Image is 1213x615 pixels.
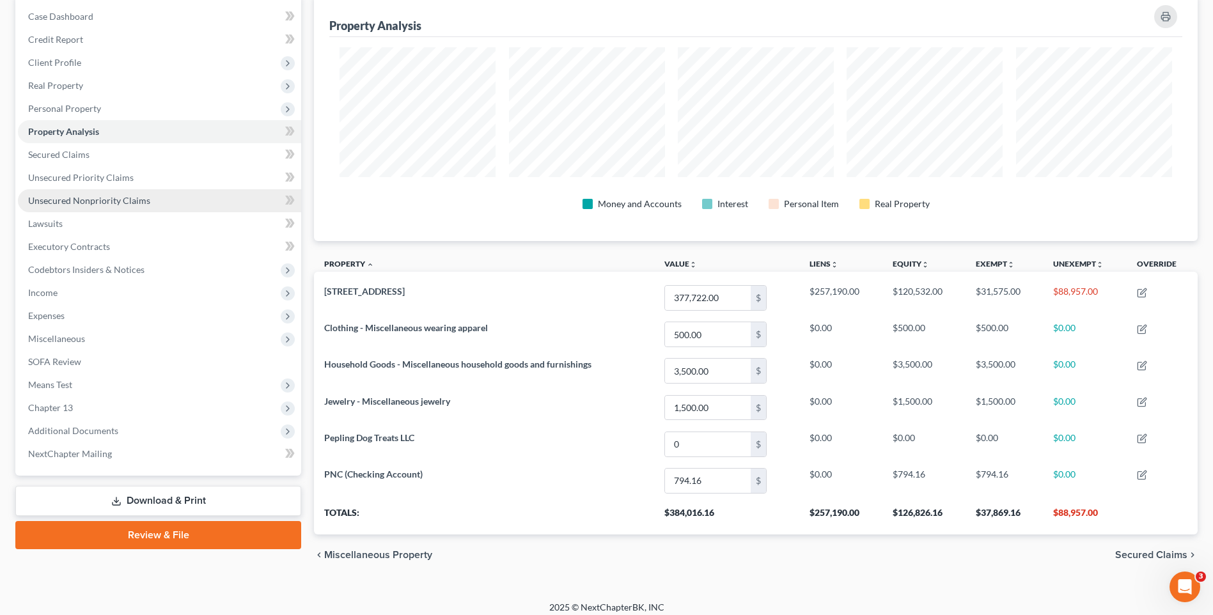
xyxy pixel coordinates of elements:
td: $3,500.00 [882,353,966,389]
span: Additional Documents [28,425,118,436]
td: $88,957.00 [1043,279,1127,316]
span: Jewelry - Miscellaneous jewelry [324,396,450,407]
a: Download & Print [15,486,301,516]
span: Means Test [28,379,72,390]
td: $1,500.00 [966,389,1043,426]
i: unfold_more [1096,261,1104,269]
td: $31,575.00 [966,279,1043,316]
a: Liensunfold_more [810,259,838,269]
input: 0.00 [665,359,751,383]
span: Real Property [28,80,83,91]
span: Household Goods - Miscellaneous household goods and furnishings [324,359,591,370]
div: Interest [717,198,748,210]
span: Pepling Dog Treats LLC [324,432,414,443]
td: $500.00 [882,316,966,353]
i: chevron_right [1187,550,1198,560]
th: Override [1127,251,1198,280]
span: Unsecured Priority Claims [28,172,134,183]
span: Secured Claims [1115,550,1187,560]
i: unfold_more [1007,261,1015,269]
input: 0.00 [665,286,751,310]
td: $500.00 [966,316,1043,353]
span: 3 [1196,572,1206,582]
span: Miscellaneous [28,333,85,344]
div: Real Property [875,198,930,210]
span: NextChapter Mailing [28,448,112,459]
span: Secured Claims [28,149,90,160]
td: $794.16 [882,462,966,499]
a: Credit Report [18,28,301,51]
a: Property Analysis [18,120,301,143]
span: Codebtors Insiders & Notices [28,264,145,275]
th: $126,826.16 [882,499,966,534]
a: Secured Claims [18,143,301,166]
input: 0.00 [665,396,751,420]
th: $88,957.00 [1043,499,1127,534]
th: $384,016.16 [654,499,799,534]
td: $3,500.00 [966,353,1043,389]
span: Credit Report [28,34,83,45]
span: Executory Contracts [28,241,110,252]
span: Expenses [28,310,65,321]
input: 0.00 [665,322,751,346]
i: unfold_more [921,261,929,269]
span: SOFA Review [28,356,81,367]
div: $ [751,322,766,346]
th: Totals: [314,499,654,534]
a: Lawsuits [18,212,301,235]
span: Property Analysis [28,126,99,137]
span: [STREET_ADDRESS] [324,286,405,297]
button: chevron_left Miscellaneous Property [314,550,432,560]
td: $0.00 [799,316,882,353]
td: $0.00 [1043,353,1127,389]
span: Personal Property [28,103,101,114]
a: SOFA Review [18,350,301,373]
span: Unsecured Nonpriority Claims [28,195,150,206]
a: Review & File [15,521,301,549]
td: $120,532.00 [882,279,966,316]
td: $257,190.00 [799,279,882,316]
a: Property expand_less [324,259,374,269]
div: $ [751,469,766,493]
a: Unsecured Nonpriority Claims [18,189,301,212]
div: $ [751,396,766,420]
a: Unexemptunfold_more [1053,259,1104,269]
td: $0.00 [1043,426,1127,462]
input: 0.00 [665,432,751,456]
i: unfold_more [689,261,697,269]
th: $257,190.00 [799,499,882,534]
div: $ [751,286,766,310]
div: Money and Accounts [598,198,682,210]
div: Property Analysis [329,18,421,33]
td: $0.00 [1043,462,1127,499]
a: Executory Contracts [18,235,301,258]
td: $0.00 [966,426,1043,462]
span: Lawsuits [28,218,63,229]
span: Income [28,287,58,298]
div: $ [751,432,766,456]
td: $0.00 [799,353,882,389]
i: chevron_left [314,550,324,560]
th: $37,869.16 [966,499,1043,534]
input: 0.00 [665,469,751,493]
span: Clothing - Miscellaneous wearing apparel [324,322,488,333]
a: Valueunfold_more [664,259,697,269]
td: $0.00 [799,389,882,426]
td: $794.16 [966,462,1043,499]
div: $ [751,359,766,383]
a: Case Dashboard [18,5,301,28]
td: $1,500.00 [882,389,966,426]
span: Miscellaneous Property [324,550,432,560]
td: $0.00 [882,426,966,462]
td: $0.00 [1043,389,1127,426]
span: PNC (Checking Account) [324,469,423,479]
i: expand_less [366,261,374,269]
span: Case Dashboard [28,11,93,22]
td: $0.00 [1043,316,1127,353]
button: Secured Claims chevron_right [1115,550,1198,560]
div: Personal Item [784,198,839,210]
a: Unsecured Priority Claims [18,166,301,189]
i: unfold_more [831,261,838,269]
iframe: Intercom live chat [1170,572,1200,602]
a: NextChapter Mailing [18,442,301,465]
